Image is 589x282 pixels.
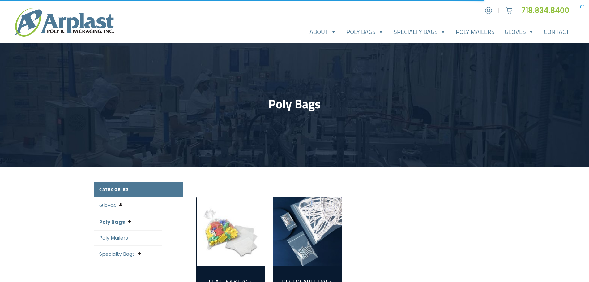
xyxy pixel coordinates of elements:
[99,234,128,241] a: Poly Mailers
[99,250,135,258] a: Specialty Bags
[99,219,125,226] a: Poly Bags
[389,26,451,38] a: Specialty Bags
[521,5,574,15] a: 718.834.8400
[99,202,116,209] a: Gloves
[15,8,114,37] img: logo
[305,26,341,38] a: About
[197,197,265,266] img: Flat Poly Bags
[94,97,495,111] h1: Poly Bags
[500,26,539,38] a: Gloves
[539,26,574,38] a: Contact
[273,197,342,266] a: Visit product category Reclosable Bags
[94,182,183,197] h2: Categories
[197,197,265,266] a: Visit product category Flat Poly Bags
[498,7,500,14] span: |
[273,197,342,266] img: Reclosable Bags
[341,26,389,38] a: Poly Bags
[451,26,500,38] a: Poly Mailers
